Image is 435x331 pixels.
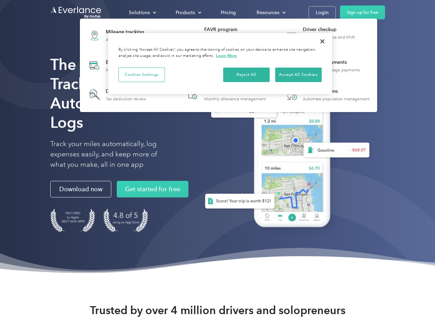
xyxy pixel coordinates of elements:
a: FAVR programFixed & Variable Rate reimbursement design & management [182,23,275,48]
div: License, insurance and MVR verification [303,35,373,44]
div: Login [316,8,329,17]
a: Expense trackingAutomatic transaction logs [83,53,159,78]
button: Close [315,34,330,49]
img: 4.9 out of 5 stars on the app store [103,209,148,232]
div: Resources [257,8,279,17]
img: Badge for Featured by Apple Best New Apps [50,209,95,232]
div: Deduction finder [106,88,146,95]
div: Driver checkup [303,26,373,33]
div: Cookie banner [108,33,332,94]
div: Products [176,8,195,17]
a: Pricing [214,7,243,19]
div: Tax deduction review [106,97,146,101]
a: Deduction finderTax deduction review [83,83,149,106]
div: Automatic transaction logs [106,68,155,72]
div: HR Integrations [303,88,370,95]
a: Login [309,6,336,19]
div: Monthly allowance management [204,97,266,101]
a: HR IntegrationsAutomate population management [280,83,373,106]
div: Solutions [129,8,150,17]
a: Sign up for free [340,6,385,19]
div: Resources [250,7,291,19]
a: Driver checkupLicense, insurance and MVR verification [280,23,374,48]
div: Solutions [122,7,162,19]
div: Expense tracking [106,59,155,66]
button: Accept All Cookies [275,68,322,82]
button: Cookies Settings [118,68,165,82]
a: More information about your privacy, opens in a new tab [216,53,237,58]
img: Everlance, mileage tracker app, expense tracking app [194,66,375,238]
nav: Products [80,19,377,112]
p: Track your miles automatically, log expenses easily, and keep more of what you make, all in one app [50,139,173,170]
a: Go to homepage [50,6,102,19]
a: Download now [50,181,111,198]
div: FAVR program [204,26,275,33]
a: Mileage trackingAutomatic mileage logs [83,23,154,48]
div: By clicking “Accept All Cookies”, you agree to the storing of cookies on your device to enhance s... [118,47,322,59]
button: Reject All [223,68,270,82]
div: Mileage tracking [106,29,151,36]
div: Privacy [108,33,332,94]
div: Products [169,7,207,19]
div: Pricing [221,8,236,17]
a: Accountable planMonthly allowance management [182,83,269,106]
div: Automatic mileage logs [106,37,151,42]
div: Automate population management [303,97,370,101]
a: Get started for free [117,181,188,198]
strong: Trusted by over 4 million drivers and solopreneurs [90,303,345,317]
